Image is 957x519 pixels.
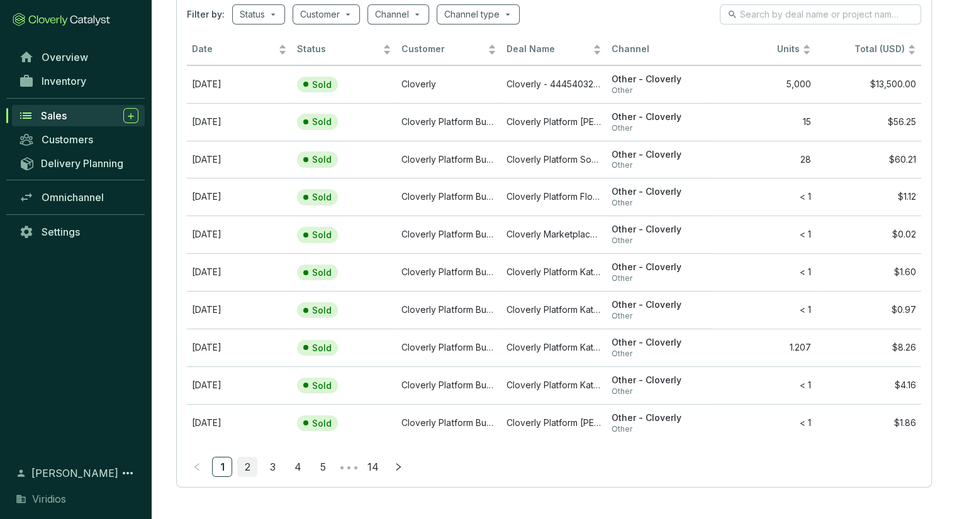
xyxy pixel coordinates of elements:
[396,253,501,291] td: Cloverly Platform Buyer
[388,457,408,477] button: right
[263,457,282,476] a: 3
[187,253,292,291] td: Oct 26 2024
[187,103,292,141] td: Sep 08 2025
[42,51,88,63] span: Overview
[312,192,332,203] p: Sold
[501,103,607,141] td: Cloverly Platform Mai Ndombe V2018 Sep 9
[187,366,292,404] td: Oct 01 2024
[501,35,607,65] th: Deal Name
[396,103,501,141] td: Cloverly Platform Buyer
[13,153,145,173] a: Delivery Planning
[712,253,817,291] td: < 1
[42,75,86,87] span: Inventory
[31,466,118,481] span: [PERSON_NAME]
[312,229,332,241] p: Sold
[292,35,397,65] th: Status
[501,141,607,178] td: Cloverly Platform Southern Cardamom REDD+ Dec 13
[712,366,817,404] td: < 1
[13,187,145,208] a: Omnichannel
[712,103,817,141] td: 15
[612,160,707,170] span: Other
[312,305,332,316] p: Sold
[501,291,607,329] td: Cloverly Platform Katingan Peatland Restoration and Conservation Oct 12
[388,457,408,477] li: Next Page
[816,103,921,141] td: $56.25
[612,349,707,359] span: Other
[187,404,292,442] td: Sep 30 2024
[187,457,207,477] li: Previous Page
[816,253,921,291] td: $1.60
[501,65,607,103] td: Cloverly - 44454032012
[41,157,123,170] span: Delivery Planning
[501,366,607,404] td: Cloverly Platform Katingan Peatland Restoration and Conservation Oct 02
[212,457,232,477] li: 1
[396,178,501,216] td: Cloverly Platform Buyer
[32,491,66,506] span: Viridios
[396,366,501,404] td: Cloverly Platform Buyer
[612,236,707,246] span: Other
[612,111,707,123] span: Other - Cloverly
[312,418,332,429] p: Sold
[312,267,332,278] p: Sold
[612,311,707,321] span: Other
[501,404,607,442] td: Cloverly Platform Mai Ndombe REDD+ Oct 01
[816,65,921,103] td: $13,500.00
[187,178,292,216] td: Nov 28 2024
[612,224,707,236] span: Other - Cloverly
[313,457,333,477] li: 5
[816,141,921,178] td: $60.21
[42,133,93,146] span: Customers
[187,141,292,178] td: Dec 13 2024
[394,462,403,471] span: right
[312,342,332,354] p: Sold
[187,8,225,21] span: Filter by:
[363,457,383,477] li: 14
[712,404,817,442] td: < 1
[297,43,381,55] span: Status
[612,337,707,349] span: Other - Cloverly
[612,74,707,85] span: Other - Cloverly
[612,273,707,283] span: Other
[12,105,145,126] a: Sales
[401,43,485,55] span: Customer
[262,457,283,477] li: 3
[712,216,817,253] td: < 1
[612,123,707,133] span: Other
[501,216,607,253] td: Cloverly Marketplace None Jan 15
[501,253,607,291] td: Cloverly Platform Katingan Peatland Restoration and Conservation Oct 26
[612,198,707,208] span: Other
[42,191,104,204] span: Omnichannel
[237,457,257,477] li: 2
[612,424,707,434] span: Other
[396,291,501,329] td: Cloverly Platform Buyer
[740,8,902,21] input: Search by deal name or project name...
[717,43,800,55] span: Units
[712,65,817,103] td: 5,000
[501,329,607,366] td: Cloverly Platform Katingan Peatland Restoration and Conservation Oct 10
[13,221,145,243] a: Settings
[396,35,501,65] th: Customer
[506,43,590,55] span: Deal Name
[612,374,707,386] span: Other - Cloverly
[612,386,707,396] span: Other
[187,329,292,366] td: Oct 10 2024
[238,457,257,476] a: 2
[816,404,921,442] td: $1.86
[288,457,308,477] li: 4
[396,65,501,103] td: Cloverly
[396,141,501,178] td: Cloverly Platform Buyer
[42,226,80,238] span: Settings
[816,366,921,404] td: $4.16
[193,462,201,471] span: left
[607,35,712,65] th: Channel
[364,457,383,476] a: 14
[396,216,501,253] td: Cloverly Platform Buyer
[854,43,905,54] span: Total (USD)
[13,129,145,150] a: Customers
[338,457,358,477] li: Next 5 Pages
[192,43,276,55] span: Date
[612,186,707,198] span: Other - Cloverly
[13,70,145,92] a: Inventory
[712,35,817,65] th: Units
[338,457,358,477] span: •••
